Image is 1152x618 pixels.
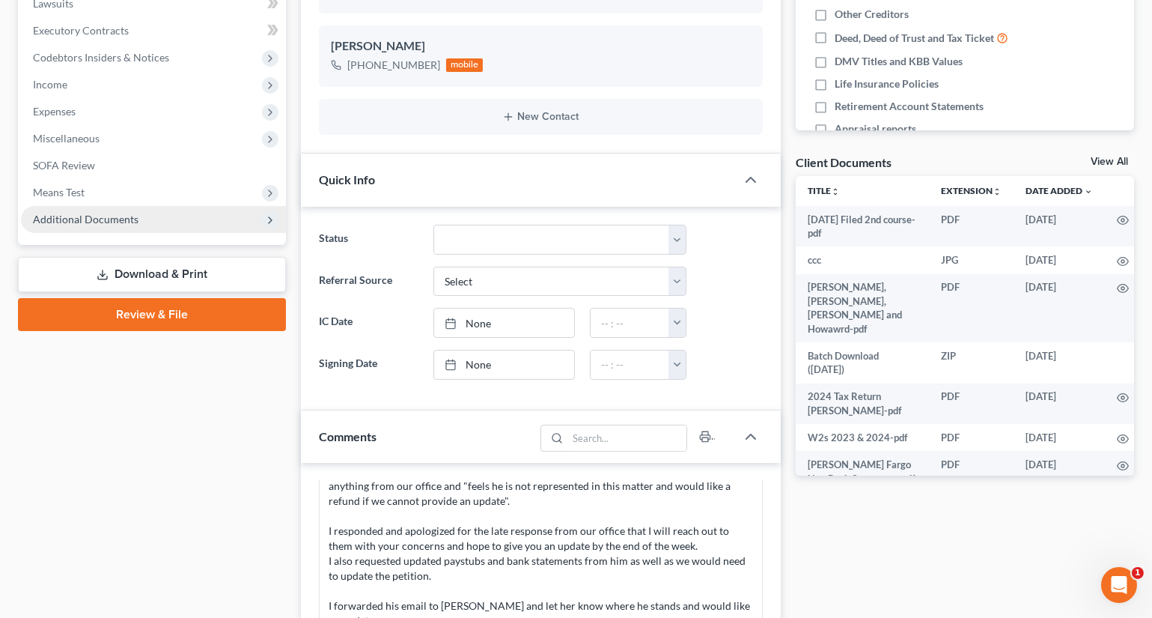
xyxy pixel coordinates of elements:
[331,37,751,55] div: [PERSON_NAME]
[796,246,929,273] td: ccc
[1014,206,1105,247] td: [DATE]
[929,274,1014,343] td: PDF
[591,309,670,337] input: -- : --
[1014,451,1105,492] td: [DATE]
[33,159,95,172] span: SOFA Review
[21,17,286,44] a: Executory Contracts
[33,213,138,225] span: Additional Documents
[1014,246,1105,273] td: [DATE]
[21,152,286,179] a: SOFA Review
[929,206,1014,247] td: PDF
[796,206,929,247] td: [DATE] Filed 2nd course-pdf
[941,185,1002,196] a: Extensionunfold_more
[434,351,574,379] a: None
[1014,424,1105,451] td: [DATE]
[796,154,892,170] div: Client Documents
[835,31,994,46] span: Deed, Deed of Trust and Tax Ticket
[1025,185,1093,196] a: Date Added expand_more
[808,185,840,196] a: Titleunfold_more
[993,187,1002,196] i: unfold_more
[929,384,1014,425] td: PDF
[1014,384,1105,425] td: [DATE]
[33,78,67,91] span: Income
[591,351,670,379] input: -- : --
[18,298,286,331] a: Review & File
[1014,342,1105,384] td: [DATE]
[319,172,375,187] span: Quick Info
[796,342,929,384] td: Batch Download ([DATE])
[929,424,1014,451] td: PDF
[18,257,286,292] a: Download & Print
[446,58,484,72] div: mobile
[796,274,929,343] td: [PERSON_NAME], [PERSON_NAME], [PERSON_NAME] and Howawrd-pdf
[835,7,909,22] span: Other Creditors
[33,132,100,145] span: Miscellaneous
[311,308,426,338] label: IC Date
[33,186,85,199] span: Means Test
[831,187,840,196] i: unfold_more
[929,451,1014,492] td: PDF
[835,76,939,91] span: Life Insurance Policies
[33,24,129,37] span: Executory Contracts
[347,58,440,73] div: [PHONE_NUMBER]
[1101,567,1137,603] iframe: Intercom live chat
[796,384,929,425] td: 2024 Tax Return [PERSON_NAME]-pdf
[311,350,426,380] label: Signing Date
[311,225,426,255] label: Status
[1091,157,1128,167] a: View All
[835,121,916,136] span: Appraisal reports
[434,309,574,337] a: None
[929,342,1014,384] td: ZIP
[1132,567,1144,579] span: 1
[1084,187,1093,196] i: expand_more
[567,425,686,451] input: Search...
[929,246,1014,273] td: JPG
[796,424,929,451] td: W2s 2023 & 2024-pdf
[331,111,751,123] button: New Contact
[835,99,984,114] span: Retirement Account Statements
[796,451,929,492] td: [PERSON_NAME] Fargo Nov Bank Statement-pdf
[1014,274,1105,343] td: [DATE]
[319,429,377,443] span: Comments
[33,51,169,64] span: Codebtors Insiders & Notices
[835,54,963,69] span: DMV Titles and KBB Values
[33,105,76,118] span: Expenses
[311,267,426,297] label: Referral Source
